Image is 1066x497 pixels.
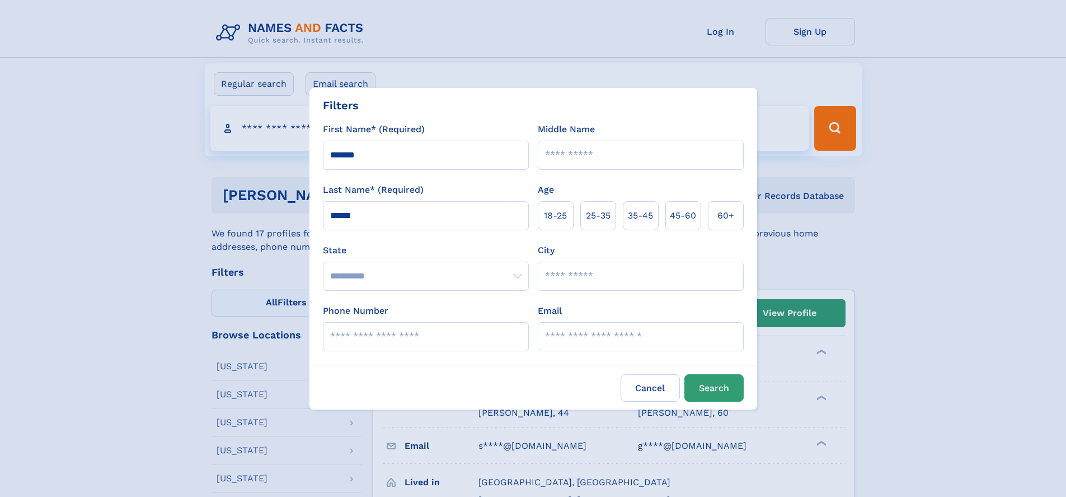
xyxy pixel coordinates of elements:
[323,183,424,197] label: Last Name* (Required)
[323,244,529,257] label: State
[586,209,611,222] span: 25‑35
[544,209,567,222] span: 18‑25
[538,123,595,136] label: Middle Name
[323,304,388,318] label: Phone Number
[628,209,653,222] span: 35‑45
[323,123,425,136] label: First Name* (Required)
[684,374,744,402] button: Search
[323,97,359,114] div: Filters
[538,183,554,197] label: Age
[538,304,562,318] label: Email
[538,244,555,257] label: City
[717,209,734,222] span: 60+
[621,374,680,402] label: Cancel
[670,209,696,222] span: 45‑60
